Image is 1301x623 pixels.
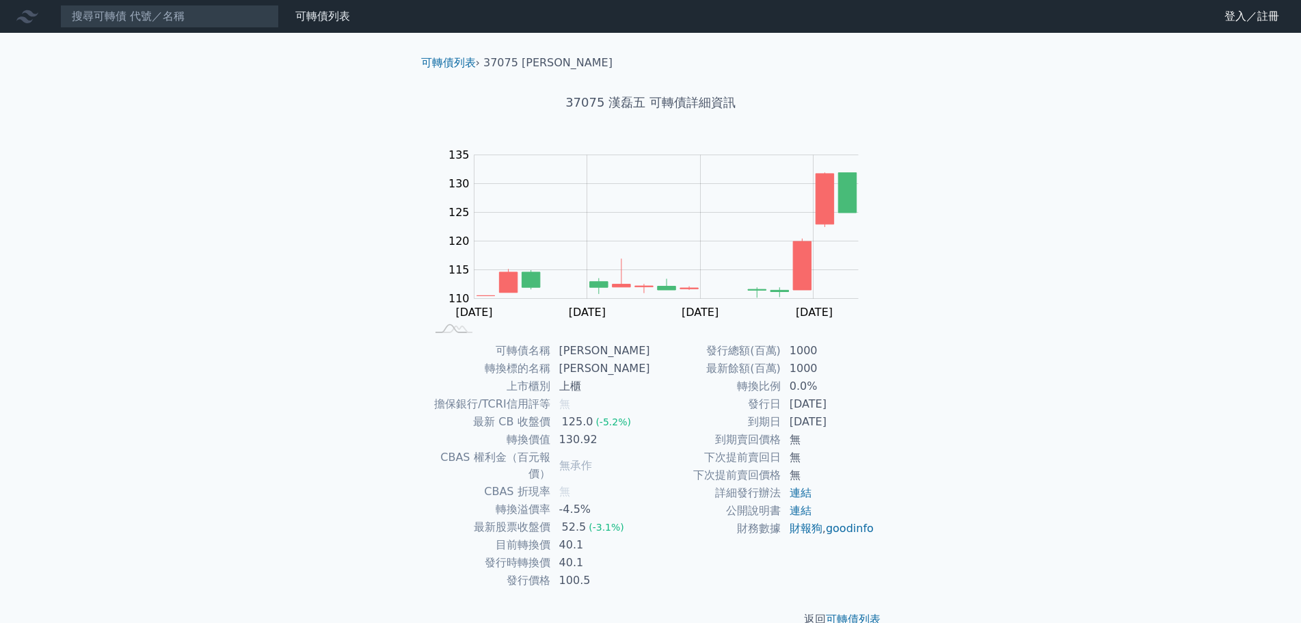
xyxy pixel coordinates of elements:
td: 轉換溢價率 [427,501,551,518]
td: 轉換標的名稱 [427,360,551,377]
span: (-5.2%) [595,416,631,427]
a: 可轉債列表 [421,56,476,69]
span: 無承作 [559,459,592,472]
td: 上市櫃別 [427,377,551,395]
td: 目前轉換價 [427,536,551,554]
td: CBAS 折現率 [427,483,551,501]
div: 聊天小工具 [1233,557,1301,623]
iframe: Chat Widget [1233,557,1301,623]
a: goodinfo [826,522,874,535]
li: 37075 [PERSON_NAME] [483,55,613,71]
td: 財務數據 [651,520,781,538]
td: 發行時轉換價 [427,554,551,572]
td: 無 [781,466,875,484]
td: 無 [781,449,875,466]
div: 125.0 [559,414,596,430]
td: 轉換價值 [427,431,551,449]
span: 無 [559,397,570,410]
tspan: [DATE] [569,306,606,319]
td: 下次提前賣回日 [651,449,781,466]
input: 搜尋可轉債 代號／名稱 [60,5,279,28]
td: 下次提前賣回價格 [651,466,781,484]
td: , [781,520,875,538]
td: 公開說明書 [651,502,781,520]
td: 詳細發行辦法 [651,484,781,502]
g: Chart [442,148,879,319]
td: 最新 CB 收盤價 [427,413,551,431]
td: [DATE] [781,395,875,413]
tspan: 115 [448,263,470,276]
a: 連結 [790,504,812,517]
a: 登入／註冊 [1213,5,1290,27]
td: 1000 [781,360,875,377]
td: 發行價格 [427,572,551,589]
td: 上櫃 [551,377,651,395]
a: 財報狗 [790,522,822,535]
tspan: [DATE] [456,306,493,319]
td: 發行總額(百萬) [651,342,781,360]
td: 擔保銀行/TCRI信用評等 [427,395,551,413]
li: › [421,55,480,71]
td: 0.0% [781,377,875,395]
tspan: 135 [448,148,470,161]
td: [PERSON_NAME] [551,342,651,360]
td: 轉換比例 [651,377,781,395]
td: 40.1 [551,554,651,572]
td: 最新股票收盤價 [427,518,551,536]
td: 到期賣回價格 [651,431,781,449]
a: 連結 [790,486,812,499]
td: 最新餘額(百萬) [651,360,781,377]
span: (-3.1%) [589,522,624,533]
g: Series [477,172,856,297]
td: 130.92 [551,431,651,449]
tspan: 125 [448,206,470,219]
h1: 37075 漢磊五 可轉債詳細資訊 [410,93,891,112]
td: 到期日 [651,413,781,431]
div: 52.5 [559,519,589,535]
tspan: [DATE] [682,306,719,319]
td: -4.5% [551,501,651,518]
td: 1000 [781,342,875,360]
td: 可轉債名稱 [427,342,551,360]
span: 無 [559,485,570,498]
tspan: 110 [448,292,470,305]
td: 100.5 [551,572,651,589]
td: CBAS 權利金（百元報價） [427,449,551,483]
a: 可轉債列表 [295,10,350,23]
td: 40.1 [551,536,651,554]
td: 無 [781,431,875,449]
tspan: 130 [448,177,470,190]
tspan: [DATE] [796,306,833,319]
td: 發行日 [651,395,781,413]
td: [PERSON_NAME] [551,360,651,377]
tspan: 120 [448,235,470,248]
td: [DATE] [781,413,875,431]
